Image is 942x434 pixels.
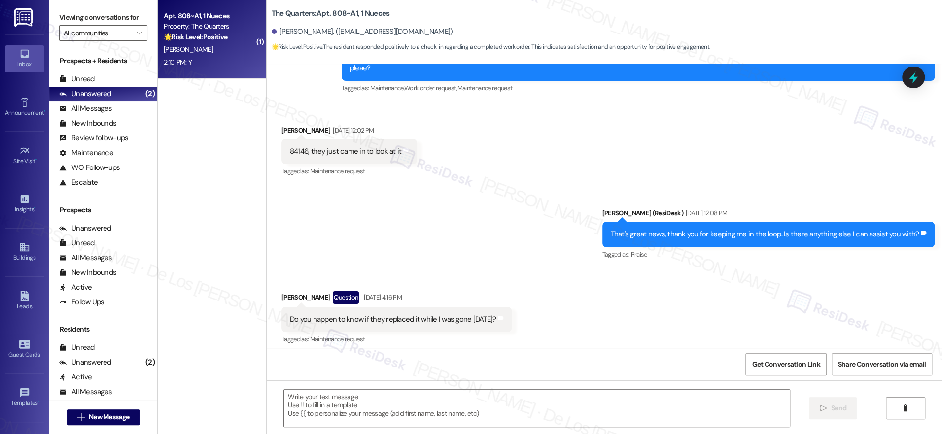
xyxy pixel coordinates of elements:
[745,353,826,375] button: Get Conversation Link
[290,314,496,325] div: Do you happen to know if they replaced it while I was gone [DATE]?
[5,384,44,411] a: Templates •
[838,359,926,369] span: Share Conversation via email
[602,247,935,262] div: Tagged as:
[59,372,92,382] div: Active
[281,164,418,178] div: Tagged as:
[59,148,113,158] div: Maintenance
[137,29,142,37] i: 
[310,335,365,343] span: Maintenance request
[404,84,457,92] span: Work order request ,
[143,86,157,101] div: (2)
[64,25,132,41] input: All communities
[611,229,919,239] div: That's great news, thank you for keeping me in the loop. Is there anything else I can assist you ...
[59,387,112,397] div: All Messages
[67,409,140,425] button: New Message
[457,84,513,92] span: Maintenance request
[281,125,418,139] div: [PERSON_NAME]
[272,42,710,52] span: : The resident responded positively to a check-in regarding a completed work order. This indicate...
[361,292,402,302] div: [DATE] 4:16 PM
[49,205,157,215] div: Prospects
[310,167,365,175] span: Maintenance request
[14,8,35,27] img: ResiDesk Logo
[59,267,116,278] div: New Inbounds
[819,404,827,412] i: 
[602,208,935,222] div: [PERSON_NAME] (ResiDesk)
[5,142,44,169] a: Site Visit •
[44,108,45,115] span: •
[831,403,846,413] span: Send
[59,238,95,248] div: Unread
[164,21,255,32] div: Property: The Quarters
[330,125,374,135] div: [DATE] 12:02 PM
[272,27,453,37] div: [PERSON_NAME]. ([EMAIL_ADDRESS][DOMAIN_NAME])
[333,291,359,303] div: Question
[59,118,116,129] div: New Inbounds
[164,11,255,21] div: Apt. 808~A1, 1 Nueces
[49,324,157,334] div: Residents
[272,43,322,51] strong: 🌟 Risk Level: Positive
[832,353,932,375] button: Share Conversation via email
[59,89,111,99] div: Unanswered
[164,33,227,41] strong: 🌟 Risk Level: Positive
[77,413,85,421] i: 
[683,208,727,218] div: [DATE] 12:08 PM
[370,84,404,92] span: Maintenance ,
[59,357,111,367] div: Unanswered
[143,355,157,370] div: (2)
[59,103,112,114] div: All Messages
[281,291,512,307] div: [PERSON_NAME]
[59,74,95,84] div: Unread
[59,177,98,188] div: Escalate
[5,288,44,314] a: Leads
[342,81,935,95] div: Tagged as:
[809,397,857,419] button: Send
[272,8,390,19] b: The Quarters: Apt. 808~A1, 1 Nueces
[281,332,512,346] div: Tagged as:
[752,359,820,369] span: Get Conversation Link
[89,412,129,422] span: New Message
[5,239,44,266] a: Buildings
[902,404,909,412] i: 
[59,133,128,143] div: Review follow-ups
[5,336,44,363] a: Guest Cards
[59,282,92,293] div: Active
[164,58,192,67] div: 2:10 PM: Y
[59,342,95,353] div: Unread
[35,156,37,163] span: •
[59,10,147,25] label: Viewing conversations for
[290,146,402,157] div: 84146, they just came in to look at it
[630,250,647,259] span: Praise
[5,45,44,72] a: Inbox
[59,223,111,234] div: Unanswered
[34,204,35,211] span: •
[38,398,39,405] span: •
[59,253,112,263] div: All Messages
[49,56,157,66] div: Prospects + Residents
[59,163,120,173] div: WO Follow-ups
[5,191,44,217] a: Insights •
[59,297,105,307] div: Follow Ups
[164,45,213,54] span: [PERSON_NAME]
